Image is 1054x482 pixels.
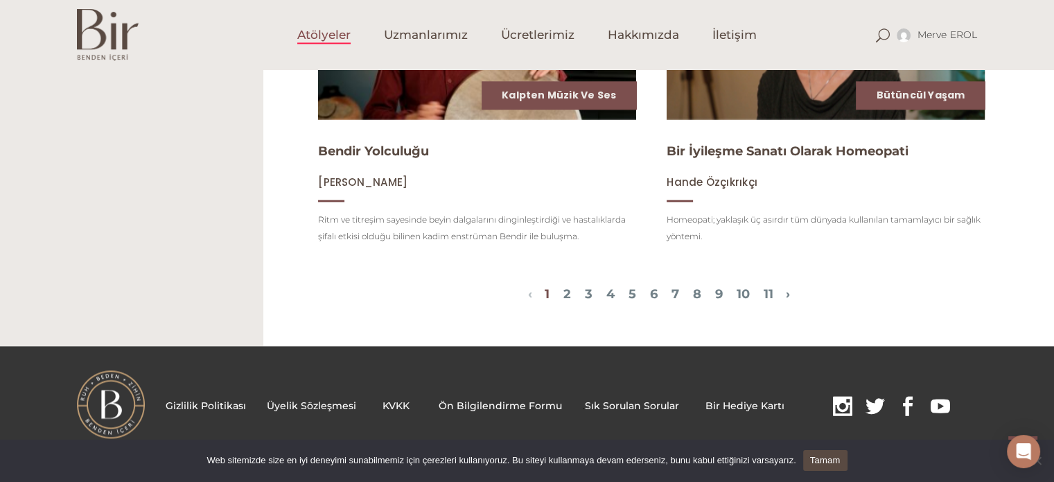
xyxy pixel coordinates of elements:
span: Ücretlerimiz [501,27,574,43]
span: Web sitemizde size en iyi deneyimi sunabilmemiz için çerezleri kullanıyoruz. Bu siteyi kullanmaya... [207,454,796,467]
a: 6 [650,286,658,302]
a: Ön Bilgilendirme Formu [439,399,562,412]
span: Uzmanlarımız [384,27,468,43]
a: 8 [693,286,701,302]
span: İletişim [712,27,757,43]
a: 10 [737,286,750,302]
a: Tamam [803,450,847,471]
a: Bir İyileşme Sanatı Olarak Homeopati [667,144,908,159]
a: KVKK [383,399,410,412]
img: BI%CC%87R-LOGO.png [77,370,145,438]
p: Ritm ve titreşim sayesinde beyin dalgalarını dinginleştirdiği ve hastalıklarda şifalı etkisi oldu... [318,212,636,245]
a: 3 [585,286,592,302]
a: Bütüncül Yaşam [876,88,965,102]
a: Bir Hediye Kartı [705,399,784,412]
a: 7 [671,286,679,302]
div: Open Intercom Messenger [1007,435,1040,468]
a: Bendir Yolculuğu [318,144,429,159]
a: Gizlilik Politikası [166,399,246,412]
a: 1 [545,286,550,302]
span: Merve EROL [917,28,977,41]
a: Bir Sonraki Sayfa [786,286,790,302]
a: Sık Sorulan Sorular [585,399,679,412]
a: 9 [715,286,723,302]
a: Bir Önceki Sayfa [528,286,532,302]
p: . [166,396,960,418]
a: Kalpten Müzik ve Ses [502,88,616,102]
a: [PERSON_NAME] [318,175,407,189]
a: Hande Özçıkrıkçı [667,175,757,189]
span: Hakkımızda [608,27,679,43]
a: 4 [606,286,615,302]
a: 11 [764,286,773,302]
p: Homeopati; yaklaşık üç asırdır tüm dünyada kullanılan tamamlayıcı bir sağlık yöntemi. [667,212,985,245]
a: 5 [629,286,636,302]
a: Üyelik Sözleşmesi [267,399,356,412]
a: 2 [563,286,571,302]
span: Atölyeler [297,27,351,43]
